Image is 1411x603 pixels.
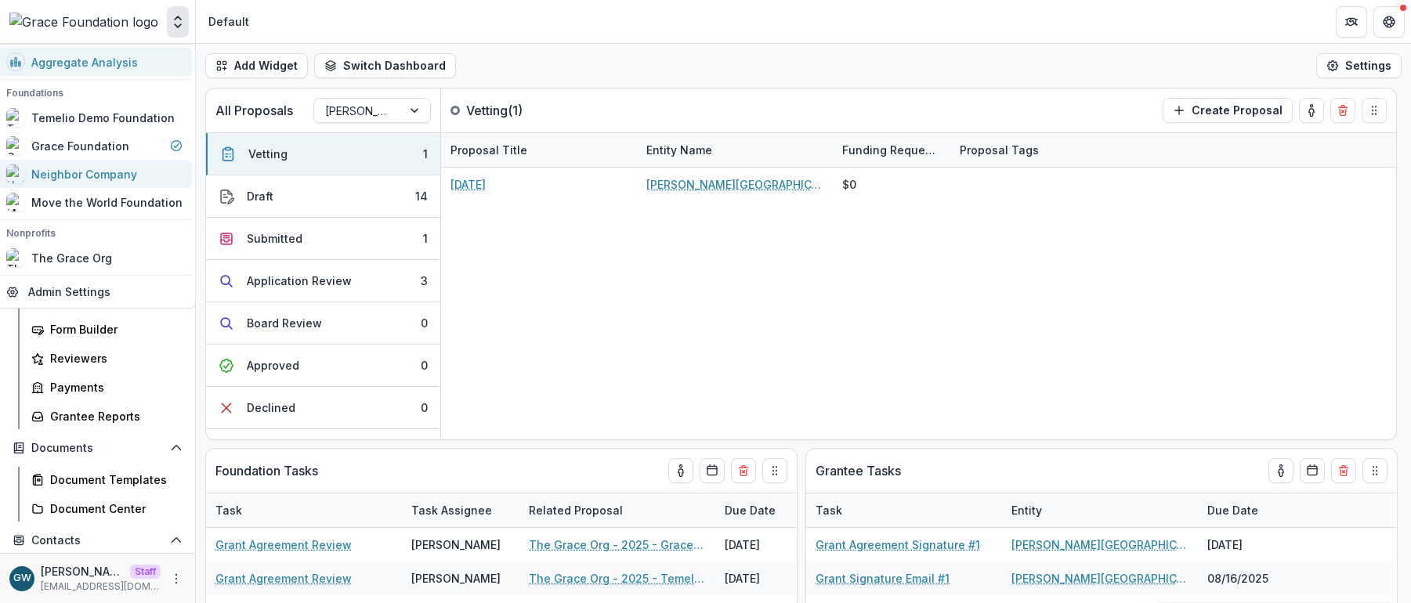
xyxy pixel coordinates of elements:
[206,260,440,302] button: Application Review3
[25,496,189,522] a: Document Center
[206,302,440,345] button: Board Review0
[1002,493,1198,527] div: Entity
[25,403,189,429] a: Grantee Reports
[206,493,402,527] div: Task
[206,218,440,260] button: Submitted1
[1002,502,1051,518] div: Entity
[1198,493,1315,527] div: Due Date
[423,230,428,247] div: 1
[519,493,715,527] div: Related Proposal
[421,273,428,289] div: 3
[247,188,273,204] div: Draft
[441,133,637,167] div: Proposal Title
[421,315,428,331] div: 0
[833,133,950,167] div: Funding Requested
[1198,528,1315,561] div: [DATE]
[215,101,293,120] p: All Proposals
[1362,98,1387,123] button: Drag
[6,435,189,460] button: Open Documents
[1299,98,1324,123] button: toggle-assigned-to-me
[167,6,189,38] button: Open entity switcher
[668,458,693,483] button: toggle-assigned-to-me
[215,461,318,480] p: Foundation Tasks
[423,146,428,162] div: 1
[715,502,785,518] div: Due Date
[1011,536,1188,553] a: [PERSON_NAME][GEOGRAPHIC_DATA]
[50,321,176,338] div: Form Builder
[529,536,706,553] a: The Grace Org - 2025 - Grace's Test Grant Application
[206,387,440,429] button: Declined0
[646,176,823,193] a: [PERSON_NAME][GEOGRAPHIC_DATA]
[206,345,440,387] button: Approved0
[715,493,833,527] div: Due Date
[1300,458,1325,483] button: Calendar
[1331,458,1356,483] button: Delete card
[31,534,164,547] span: Contacts
[205,53,308,78] button: Add Widget
[816,570,950,587] a: Grant Signature Email #1
[50,350,176,366] div: Reviewers
[25,345,189,371] a: Reviewers
[402,493,519,527] div: Task Assignee
[130,565,161,579] p: Staff
[248,146,288,162] div: Vetting
[816,536,980,553] a: Grant Agreement Signature #1
[806,493,1002,527] div: Task
[637,133,833,167] div: Entity Name
[421,399,428,416] div: 0
[411,570,501,587] div: [PERSON_NAME]
[519,502,632,518] div: Related Proposal
[833,142,950,158] div: Funding Requested
[1198,561,1315,595] div: 08/16/2025
[411,536,501,553] div: [PERSON_NAME]
[215,536,352,553] a: Grant Agreement Review
[6,528,189,553] button: Open Contacts
[1268,458,1293,483] button: toggle-assigned-to-me
[206,133,440,175] button: Vetting1
[806,502,852,518] div: Task
[50,408,176,424] div: Grantee Reports
[1011,570,1188,587] a: [PERSON_NAME][GEOGRAPHIC_DATA]
[25,316,189,342] a: Form Builder
[206,175,440,218] button: Draft14
[700,458,725,483] button: Calendar
[1373,6,1405,38] button: Get Help
[421,357,428,374] div: 0
[1330,98,1355,123] button: Delete card
[1362,458,1387,483] button: Drag
[247,357,299,374] div: Approved
[50,500,176,517] div: Document Center
[1316,53,1402,78] button: Settings
[715,528,833,561] div: [DATE]
[25,374,189,400] a: Payments
[314,53,456,78] button: Switch Dashboard
[816,461,901,480] p: Grantee Tasks
[1163,98,1293,123] button: Create Proposal
[466,101,584,120] p: Vetting ( 1 )
[50,379,176,395] div: Payments
[9,13,158,31] img: Grace Foundation logo
[450,176,486,193] a: [DATE]
[950,142,1048,158] div: Proposal Tags
[247,230,302,247] div: Submitted
[13,573,31,583] div: Grace Willig
[842,176,856,193] div: $0
[167,569,186,588] button: More
[402,502,501,518] div: Task Assignee
[247,399,295,416] div: Declined
[529,570,706,587] a: The Grace Org - 2025 - Temelio Example Form
[215,570,352,587] a: Grant Agreement Review
[41,580,161,594] p: [EMAIL_ADDRESS][DOMAIN_NAME]
[50,471,176,488] div: Document Templates
[715,561,833,595] div: [DATE]
[1336,6,1367,38] button: Partners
